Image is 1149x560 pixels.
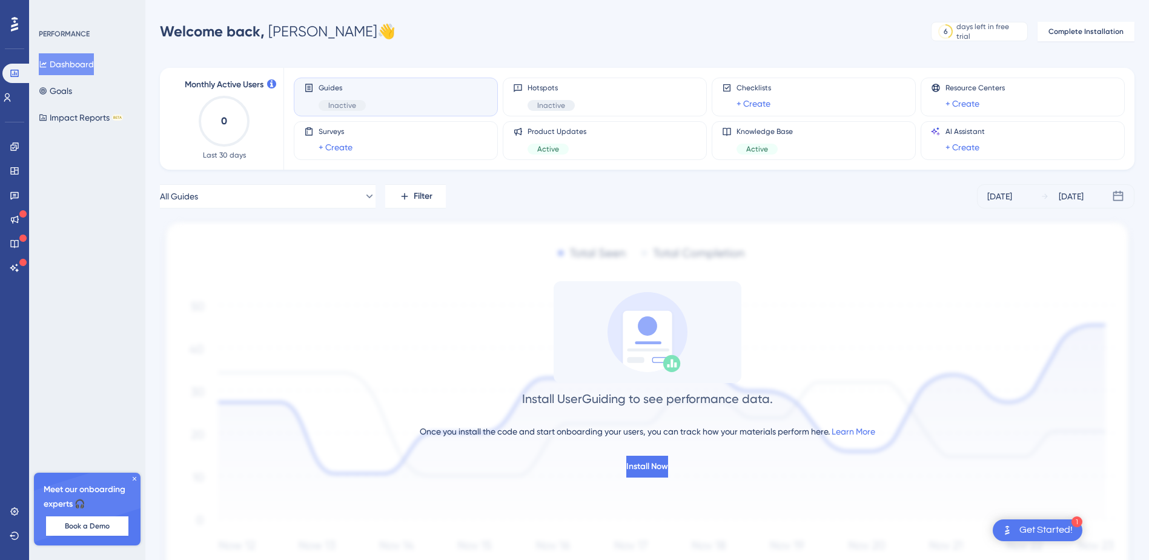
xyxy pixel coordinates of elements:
span: Filter [414,189,432,204]
span: Inactive [328,101,356,110]
div: [DATE] [1059,189,1084,204]
span: AI Assistant [945,127,985,136]
div: 6 [944,27,948,36]
span: Welcome back, [160,22,265,40]
img: launcher-image-alternative-text [1000,523,1015,538]
span: Monthly Active Users [185,78,263,92]
button: Filter [385,184,446,208]
span: Inactive [537,101,565,110]
a: + Create [319,140,353,155]
a: + Create [945,140,979,155]
div: PERFORMANCE [39,29,90,39]
span: Meet our onboarding experts 🎧 [44,482,131,512]
div: Once you install the code and start onboarding your users, you can track how your materials perfo... [420,424,875,439]
span: All Guides [160,189,198,204]
button: Goals [39,80,72,102]
span: Last 30 days [203,150,246,160]
a: + Create [945,96,979,111]
div: days left in free trial [956,22,1024,41]
span: Product Updates [528,127,586,136]
button: Impact ReportsBETA [39,107,123,128]
a: Learn More [832,427,875,436]
button: Complete Installation [1038,22,1134,41]
button: Dashboard [39,53,94,75]
div: [PERSON_NAME] 👋 [160,22,396,41]
span: Active [746,144,768,154]
button: Book a Demo [46,516,128,536]
span: Guides [319,83,366,93]
div: [DATE] [987,189,1012,204]
span: Active [537,144,559,154]
span: Knowledge Base [737,127,793,136]
button: Install Now [626,456,668,478]
span: Hotspots [528,83,575,93]
span: Book a Demo [65,521,110,531]
a: + Create [737,96,770,111]
div: Install UserGuiding to see performance data. [522,390,773,407]
span: Resource Centers [945,83,1005,93]
span: Surveys [319,127,353,136]
div: Get Started! [1019,524,1073,537]
div: BETA [112,115,123,121]
text: 0 [221,115,227,127]
div: Open Get Started! checklist, remaining modules: 1 [993,519,1082,541]
button: All Guides [160,184,376,208]
span: Install Now [626,459,668,474]
span: Checklists [737,83,771,93]
span: Complete Installation [1048,27,1124,36]
div: 1 [1071,516,1082,527]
